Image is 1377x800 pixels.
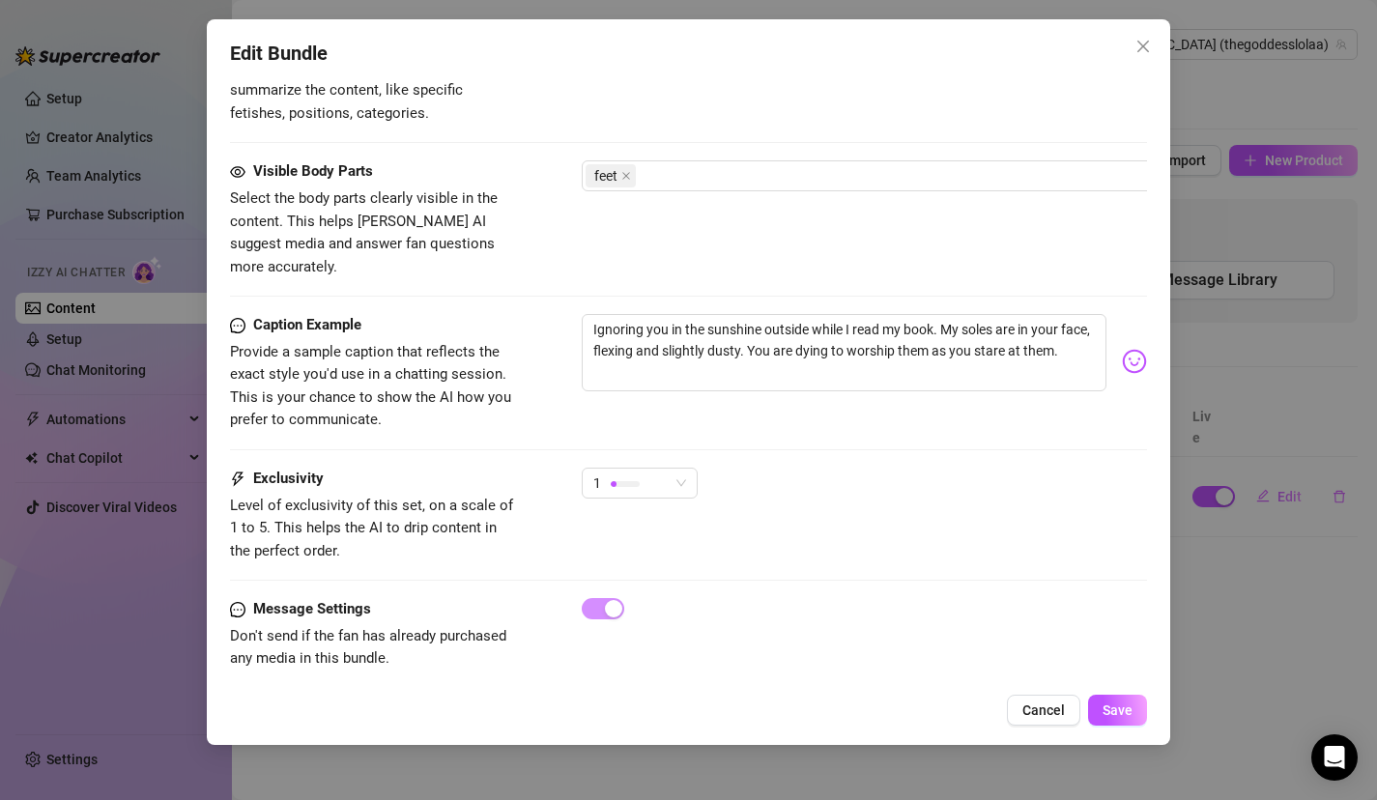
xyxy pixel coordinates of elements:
[1103,702,1133,718] span: Save
[230,627,506,668] span: Don't send if the fan has already purchased any media in this bundle.
[230,468,245,491] span: thunderbolt
[230,164,245,180] span: eye
[586,164,636,187] span: feet
[230,314,245,337] span: message
[1128,39,1159,54] span: Close
[1128,31,1159,62] button: Close
[230,598,245,621] span: message
[253,162,373,180] strong: Visible Body Parts
[230,343,511,429] span: Provide a sample caption that reflects the exact style you'd use in a chatting session. This is y...
[253,600,371,617] strong: Message Settings
[1088,695,1147,726] button: Save
[1007,695,1080,726] button: Cancel
[253,316,361,333] strong: Caption Example
[621,171,631,181] span: close
[1135,39,1151,54] span: close
[582,314,1107,391] textarea: Ignoring you in the sunshine outside while I read my book. My soles are in your face, flexing and...
[593,469,601,498] span: 1
[230,189,498,275] span: Select the body parts clearly visible in the content. This helps [PERSON_NAME] AI suggest media a...
[230,497,513,559] span: Level of exclusivity of this set, on a scale of 1 to 5. This helps the AI to drip content in the ...
[1022,702,1065,718] span: Cancel
[230,59,463,122] span: Simple keywords that describe and summarize the content, like specific fetishes, positions, categ...
[1311,734,1358,781] div: Open Intercom Messenger
[594,165,617,186] span: feet
[253,470,324,487] strong: Exclusivity
[1122,349,1147,374] img: svg%3e
[230,39,328,69] span: Edit Bundle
